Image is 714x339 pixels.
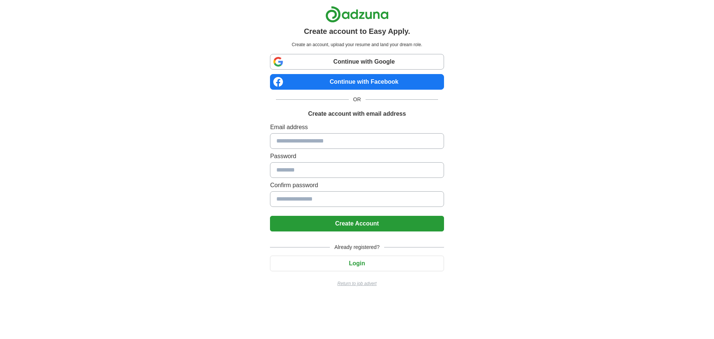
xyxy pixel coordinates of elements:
h1: Create account with email address [308,109,406,118]
button: Login [270,256,444,271]
label: Confirm password [270,181,444,190]
button: Create Account [270,216,444,231]
label: Email address [270,123,444,132]
label: Password [270,152,444,161]
a: Login [270,260,444,266]
span: Already registered? [330,243,384,251]
a: Continue with Facebook [270,74,444,90]
a: Return to job advert [270,280,444,287]
p: Create an account, upload your resume and land your dream role. [271,41,442,48]
h1: Create account to Easy Apply. [304,26,410,37]
img: Adzuna logo [325,6,389,23]
span: OR [349,96,366,103]
a: Continue with Google [270,54,444,70]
